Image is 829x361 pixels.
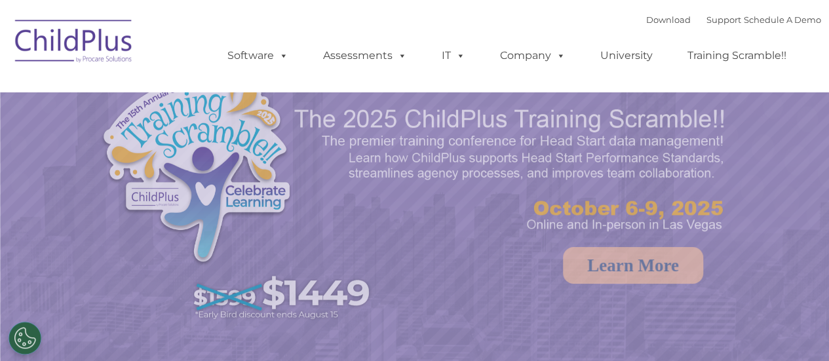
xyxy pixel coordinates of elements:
[706,14,741,25] a: Support
[646,14,821,25] font: |
[587,43,666,69] a: University
[9,322,41,354] button: Cookies Settings
[310,43,420,69] a: Assessments
[429,43,478,69] a: IT
[674,43,800,69] a: Training Scramble!!
[487,43,579,69] a: Company
[214,43,301,69] a: Software
[744,14,821,25] a: Schedule A Demo
[646,14,691,25] a: Download
[9,10,140,76] img: ChildPlus by Procare Solutions
[563,247,703,284] a: Learn More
